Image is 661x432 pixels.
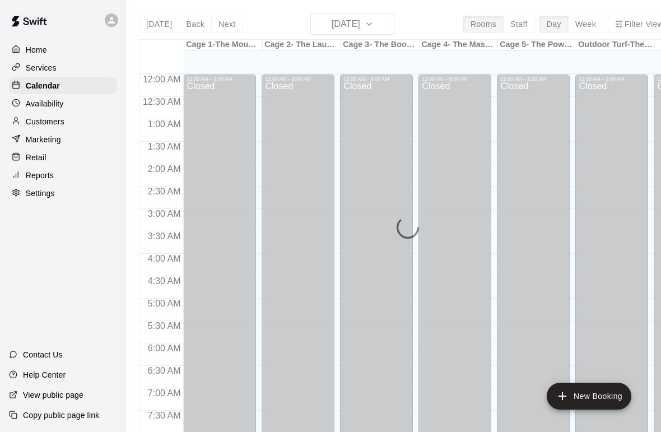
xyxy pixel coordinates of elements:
[26,44,47,55] p: Home
[265,76,331,82] div: 12:00 AM – 9:00 AM
[145,411,184,420] span: 7:30 AM
[26,152,46,163] p: Retail
[26,116,64,127] p: Customers
[9,113,117,130] a: Customers
[498,40,576,50] div: Cage 5- The Power Alley
[26,170,54,181] p: Reports
[145,164,184,174] span: 2:00 AM
[9,131,117,148] a: Marketing
[145,119,184,129] span: 1:00 AM
[579,76,645,82] div: 12:00 AM – 9:00 AM
[26,134,61,145] p: Marketing
[145,254,184,263] span: 4:00 AM
[23,369,66,380] p: Help Center
[26,62,57,73] p: Services
[184,40,263,50] div: Cage 1-The Mound Lab
[145,209,184,219] span: 3:00 AM
[145,299,184,308] span: 5:00 AM
[187,76,253,82] div: 12:00 AM – 9:00 AM
[420,40,498,50] div: Cage 4- The Mash Zone
[9,77,117,94] a: Calendar
[23,349,63,360] p: Contact Us
[576,40,655,50] div: Outdoor Turf-The Yard
[341,40,420,50] div: Cage 3- The Boom Box
[9,41,117,58] a: Home
[145,187,184,196] span: 2:30 AM
[547,383,631,410] button: add
[26,98,64,109] p: Availability
[145,343,184,353] span: 6:00 AM
[145,366,184,375] span: 6:30 AM
[9,149,117,166] a: Retail
[145,231,184,241] span: 3:30 AM
[145,142,184,151] span: 1:30 AM
[145,321,184,331] span: 5:30 AM
[23,410,99,421] p: Copy public page link
[9,167,117,184] a: Reports
[343,76,409,82] div: 12:00 AM – 9:00 AM
[23,389,83,401] p: View public page
[26,188,55,199] p: Settings
[263,40,341,50] div: Cage 2- The Launch Pad
[9,95,117,112] a: Availability
[9,59,117,76] a: Services
[422,76,488,82] div: 12:00 AM – 9:00 AM
[9,185,117,202] a: Settings
[140,97,184,106] span: 12:30 AM
[140,75,184,84] span: 12:00 AM
[500,76,566,82] div: 12:00 AM – 9:00 AM
[26,80,60,91] p: Calendar
[145,276,184,286] span: 4:30 AM
[145,388,184,398] span: 7:00 AM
